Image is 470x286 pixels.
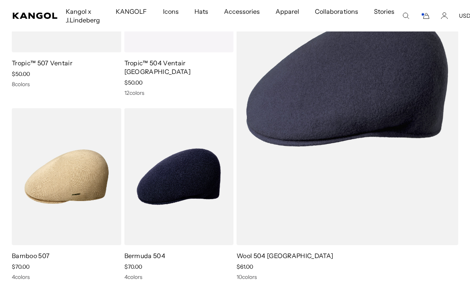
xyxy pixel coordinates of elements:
[12,263,30,270] span: $70.00
[12,273,121,280] div: 4 colors
[12,252,50,260] a: Bamboo 507
[12,70,30,77] span: $50.00
[124,108,234,245] img: Bermuda 504
[12,59,72,67] a: Tropic™ 507 Ventair
[124,263,142,270] span: $70.00
[12,108,121,245] img: Bamboo 507
[441,12,448,19] a: Account
[237,263,253,270] span: $61.00
[237,252,333,260] a: Wool 504 [GEOGRAPHIC_DATA]
[420,12,430,19] button: Cart
[13,13,58,19] a: Kangol
[12,81,121,88] div: 8 colors
[402,12,409,19] summary: Search here
[124,89,234,96] div: 12 colors
[124,273,234,280] div: 4 colors
[124,79,142,86] span: $50.00
[124,252,166,260] a: Bermuda 504
[124,59,191,76] a: Tropic™ 504 Ventair [GEOGRAPHIC_DATA]
[237,273,458,280] div: 10 colors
